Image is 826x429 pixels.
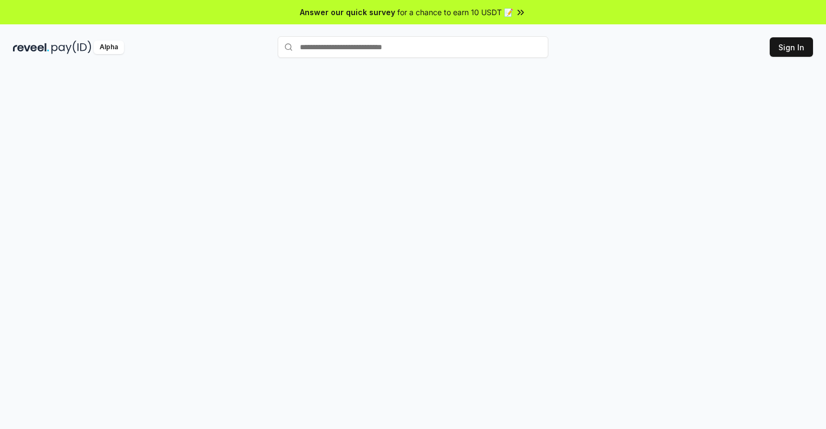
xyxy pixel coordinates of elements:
[51,41,91,54] img: pay_id
[300,6,395,18] span: Answer our quick survey
[397,6,513,18] span: for a chance to earn 10 USDT 📝
[770,37,813,57] button: Sign In
[94,41,124,54] div: Alpha
[13,41,49,54] img: reveel_dark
